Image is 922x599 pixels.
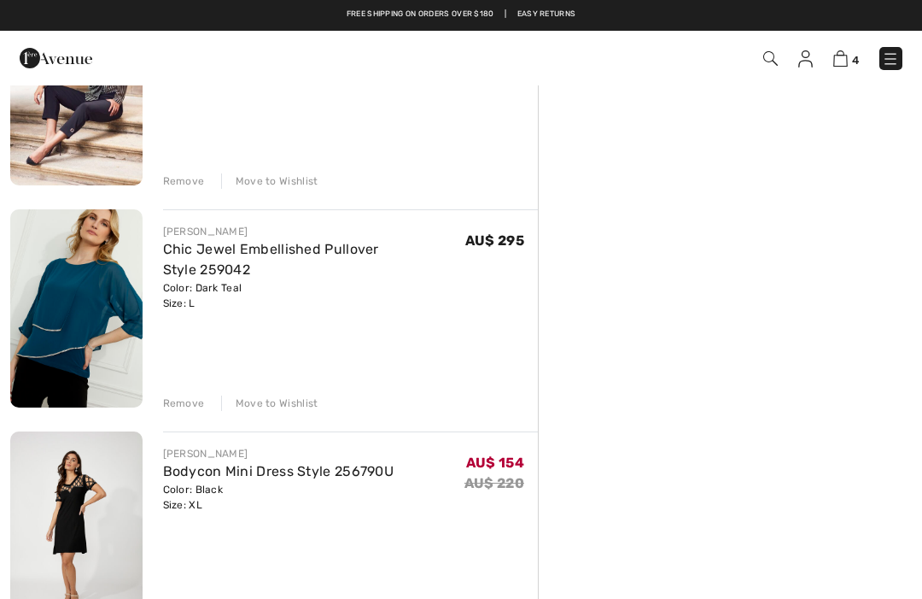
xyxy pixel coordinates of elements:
a: Free shipping on orders over $180 [347,9,494,21]
img: 1ère Avenue [20,41,92,75]
div: Move to Wishlist [221,173,318,189]
div: Remove [163,396,205,411]
a: 1ère Avenue [20,49,92,65]
s: AU$ 220 [464,475,524,491]
div: Color: Dark Teal Size: L [163,280,465,311]
img: Shopping Bag [833,50,848,67]
a: Chic Jewel Embellished Pullover Style 259042 [163,241,379,278]
div: Color: Black Size: XL [163,482,394,513]
span: AU$ 154 [466,455,524,471]
div: Remove [163,173,205,189]
div: [PERSON_NAME] [163,224,465,239]
span: 4 [852,54,859,67]
a: Easy Returns [517,9,576,21]
div: [PERSON_NAME] [163,446,394,461]
img: My Info [798,50,813,68]
span: AU$ 295 [465,232,524,249]
img: Search [763,51,778,66]
a: Bodycon Mini Dress Style 256790U [163,463,394,479]
img: Chic Jewel Embellished Pullover Style 259042 [10,209,143,408]
div: Move to Wishlist [221,396,318,411]
a: 4 [833,48,859,68]
img: Menu [882,50,899,68]
span: | [505,9,506,21]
